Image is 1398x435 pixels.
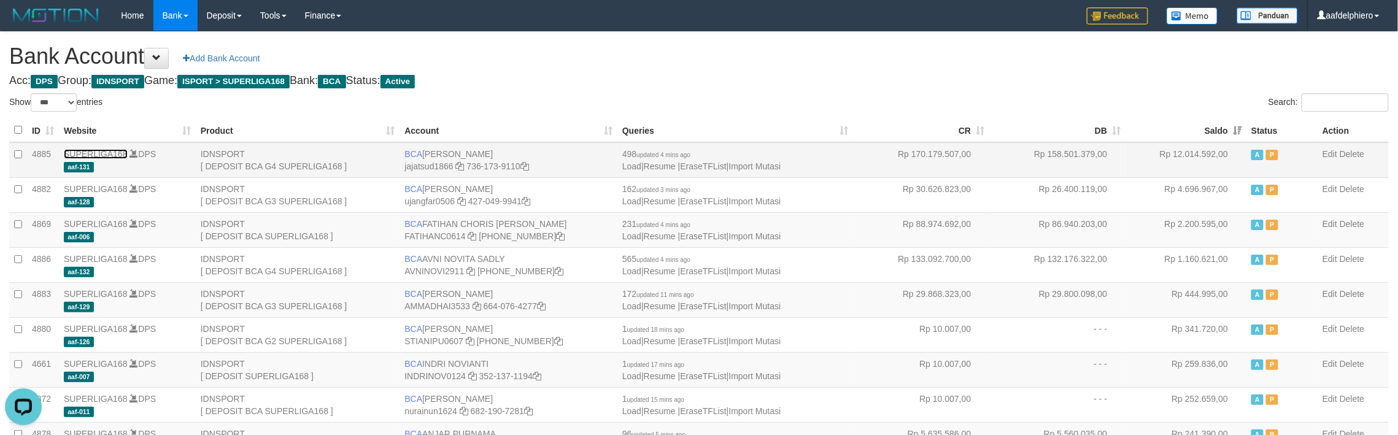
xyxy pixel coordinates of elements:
[64,267,94,277] span: aaf-132
[622,231,641,241] a: Load
[1126,282,1246,317] td: Rp 444.995,00
[636,152,690,158] span: updated 4 mins ago
[400,282,617,317] td: [PERSON_NAME] 664-076-4277
[9,93,102,112] label: Show entries
[622,149,781,171] span: | | |
[59,282,196,317] td: DPS
[1340,149,1364,159] a: Delete
[177,75,290,88] span: ISPORT > SUPERLIGA168
[1340,289,1364,299] a: Delete
[681,161,727,171] a: EraseTFList
[1246,118,1318,142] th: Status
[554,336,563,346] a: Copy 4062280194 to clipboard
[27,212,59,247] td: 4869
[27,118,59,142] th: ID: activate to sort column ascending
[318,75,346,88] span: BCA
[196,317,400,352] td: IDNSPORT [ DEPOSIT BCA G2 SUPERLIGA168 ]
[1126,177,1246,212] td: Rp 4.696.967,00
[400,177,617,212] td: [PERSON_NAME] 427-049-9941
[622,149,690,159] span: 498
[400,212,617,247] td: FATIHAN CHORIS [PERSON_NAME] [PHONE_NUMBER]
[729,371,781,381] a: Import Mutasi
[524,406,533,416] a: Copy 6821907281 to clipboard
[196,142,400,178] td: IDNSPORT [ DEPOSIT BCA G4 SUPERLIGA168 ]
[681,301,727,311] a: EraseTFList
[59,247,196,282] td: DPS
[404,324,422,334] span: BCA
[64,232,94,242] span: aaf-006
[622,406,641,416] a: Load
[729,266,781,276] a: Import Mutasi
[854,177,990,212] td: Rp 30.626.823,00
[1323,184,1337,194] a: Edit
[5,5,42,42] button: Open LiveChat chat widget
[622,196,641,206] a: Load
[468,231,477,241] a: Copy FATIHANC0614 to clipboard
[622,394,684,404] span: 1
[522,196,530,206] a: Copy 4270499941 to clipboard
[91,75,144,88] span: IDNSPORT
[644,406,676,416] a: Resume
[59,177,196,212] td: DPS
[1087,7,1148,25] img: Feedback.jpg
[404,254,422,264] span: BCA
[636,187,690,193] span: updated 3 mins ago
[681,406,727,416] a: EraseTFList
[854,317,990,352] td: Rp 10.007,00
[196,118,400,142] th: Product: activate to sort column ascending
[59,118,196,142] th: Website: activate to sort column ascending
[196,177,400,212] td: IDNSPORT [ DEPOSIT BCA G3 SUPERLIGA168 ]
[404,406,457,416] a: nurainun1624
[1126,317,1246,352] td: Rp 341.720,00
[64,302,94,312] span: aaf-129
[1126,352,1246,387] td: Rp 259.836,00
[537,301,546,311] a: Copy 6640764277 to clipboard
[404,149,422,159] span: BCA
[557,231,565,241] a: Copy 4062281727 to clipboard
[64,324,128,334] a: SUPERLIGA168
[989,142,1126,178] td: Rp 158.501.379,00
[989,282,1126,317] td: Rp 29.800.098,00
[59,317,196,352] td: DPS
[175,48,268,69] a: Add Bank Account
[380,75,415,88] span: Active
[400,352,617,387] td: INDRI NOVIANTI 352-137-1194
[622,336,641,346] a: Load
[520,161,529,171] a: Copy 7361739110 to clipboard
[627,396,684,403] span: updated 15 mins ago
[196,387,400,422] td: IDNSPORT [ DEPOSIT BCA SUPERLIGA168 ]
[1266,255,1278,265] span: Paused
[64,184,128,194] a: SUPERLIGA168
[1302,93,1389,112] input: Search:
[627,361,684,368] span: updated 17 mins ago
[27,142,59,178] td: 4885
[404,184,422,194] span: BCA
[1266,325,1278,335] span: Paused
[1340,359,1364,369] a: Delete
[854,142,990,178] td: Rp 170.179.507,00
[64,289,128,299] a: SUPERLIGA168
[681,371,727,381] a: EraseTFList
[1266,290,1278,300] span: Paused
[64,254,128,264] a: SUPERLIGA168
[59,142,196,178] td: DPS
[644,336,676,346] a: Resume
[1323,324,1337,334] a: Edit
[1269,93,1389,112] label: Search:
[457,196,466,206] a: Copy ujangfar0506 to clipboard
[1340,219,1364,229] a: Delete
[644,371,676,381] a: Resume
[854,352,990,387] td: Rp 10.007,00
[622,359,684,369] span: 1
[400,247,617,282] td: AVNI NOVITA SADLY [PHONE_NUMBER]
[404,359,422,369] span: BCA
[1251,290,1264,300] span: Active
[1167,7,1218,25] img: Button%20Memo.svg
[533,371,541,381] a: Copy 3521371194 to clipboard
[31,93,77,112] select: Showentries
[681,231,727,241] a: EraseTFList
[854,212,990,247] td: Rp 88.974.692,00
[27,317,59,352] td: 4880
[1323,394,1337,404] a: Edit
[460,406,468,416] a: Copy nurainun1624 to clipboard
